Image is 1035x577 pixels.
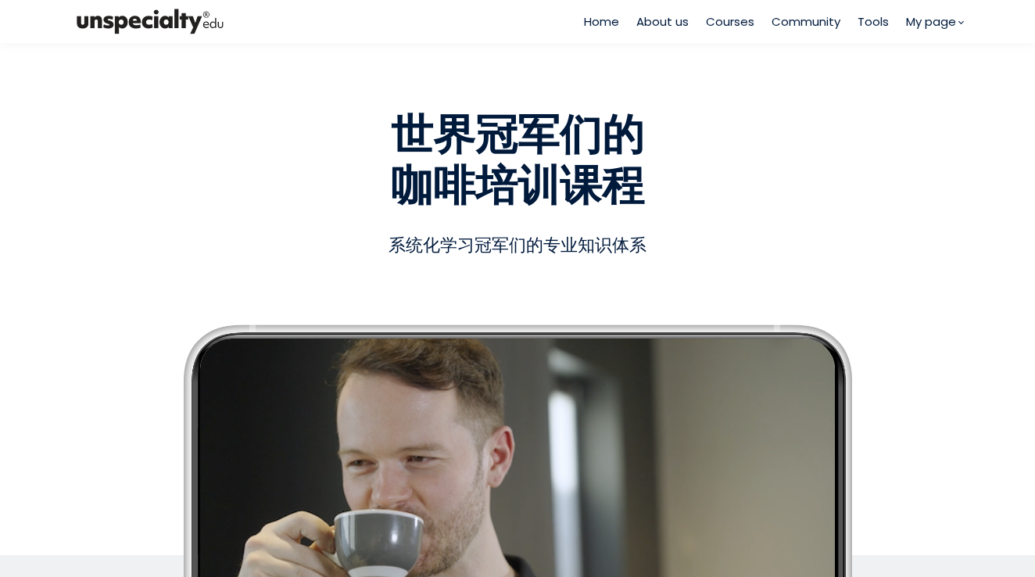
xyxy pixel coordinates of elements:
a: Home [584,13,619,30]
a: Community [772,13,840,30]
span: My page [906,13,956,30]
div: 系统化学习冠军们的专业知识体系 [72,231,963,260]
a: Courses [706,13,754,30]
img: bc390a18feecddb333977e298b3a00a1.png [72,5,228,38]
a: My page [906,13,963,30]
h1: 世界冠军们的 咖啡培训课程 [72,109,963,211]
a: About us [636,13,689,30]
a: Tools [858,13,889,30]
